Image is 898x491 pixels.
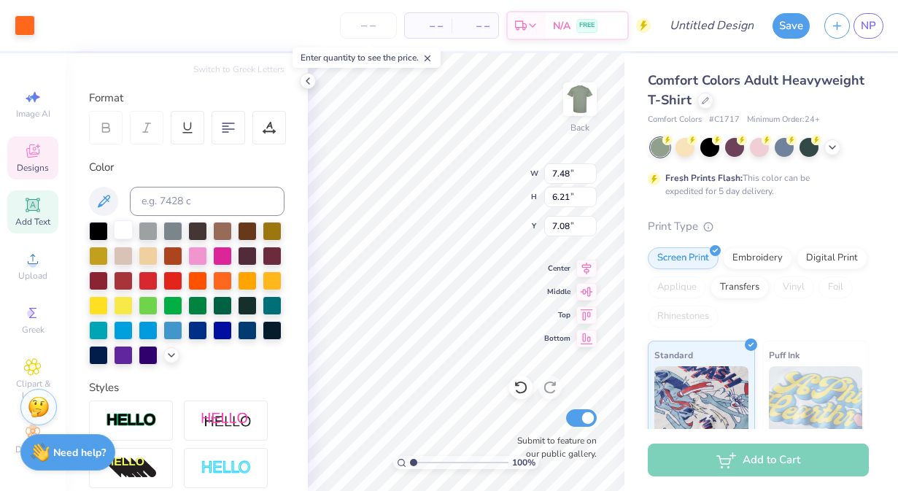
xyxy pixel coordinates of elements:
[570,121,589,134] div: Back
[723,247,792,269] div: Embroidery
[665,171,845,198] div: This color can be expedited for 5 day delivery.
[861,18,876,34] span: NP
[648,277,706,298] div: Applique
[53,446,106,460] strong: Need help?
[130,187,285,216] input: e.g. 7428 c
[648,306,719,328] div: Rhinestones
[544,263,570,274] span: Center
[818,277,853,298] div: Foil
[15,444,50,455] span: Decorate
[293,47,441,68] div: Enter quantity to see the price.
[747,114,820,126] span: Minimum Order: 24 +
[16,108,50,120] span: Image AI
[193,63,285,75] button: Switch to Greek Letters
[201,411,252,430] img: Shadow
[106,412,157,429] img: Stroke
[773,13,810,39] button: Save
[579,20,595,31] span: FREE
[544,310,570,320] span: Top
[544,287,570,297] span: Middle
[654,366,748,439] img: Standard
[509,434,597,460] label: Submit to feature on our public gallery.
[565,85,595,114] img: Back
[797,247,867,269] div: Digital Print
[648,218,869,235] div: Print Type
[665,172,743,184] strong: Fresh Prints Flash:
[769,347,800,363] span: Puff Ink
[654,347,693,363] span: Standard
[7,378,58,401] span: Clipart & logos
[658,11,765,40] input: Untitled Design
[854,13,883,39] a: NP
[711,277,769,298] div: Transfers
[648,71,864,109] span: Comfort Colors Adult Heavyweight T-Shirt
[201,460,252,476] img: Negative Space
[89,90,286,107] div: Format
[773,277,814,298] div: Vinyl
[648,247,719,269] div: Screen Print
[106,457,157,480] img: 3d Illusion
[18,270,47,282] span: Upload
[15,216,50,228] span: Add Text
[553,18,570,34] span: N/A
[89,159,285,176] div: Color
[89,379,285,396] div: Styles
[340,12,397,39] input: – –
[22,324,44,336] span: Greek
[648,114,702,126] span: Comfort Colors
[769,366,863,439] img: Puff Ink
[544,333,570,344] span: Bottom
[512,456,535,469] span: 100 %
[709,114,740,126] span: # C1717
[17,162,49,174] span: Designs
[414,18,443,34] span: – –
[460,18,489,34] span: – –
